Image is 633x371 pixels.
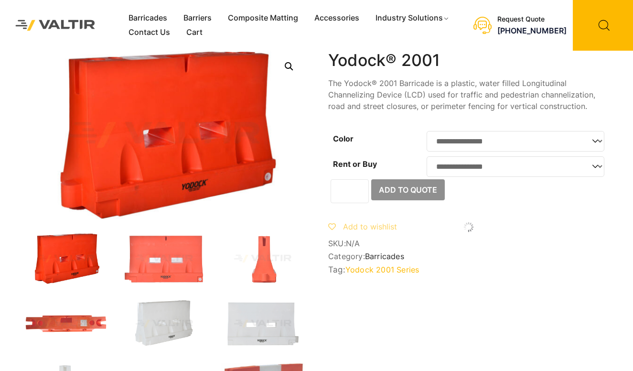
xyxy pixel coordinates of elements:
a: Contact Us [120,25,178,40]
img: 2001_Org_Front [305,51,586,219]
a: Barricades [365,251,404,261]
a: Industry Solutions [367,11,458,25]
img: 2001_Org_Front.jpg [122,233,206,284]
a: [PHONE_NUMBER] [497,26,567,35]
label: Color [333,134,354,143]
h1: Yodock® 2001 [328,51,609,70]
img: 2001_Nat_Front.jpg [221,298,305,349]
div: Request Quote [497,15,567,23]
a: Yodock 2001 Series [345,265,419,274]
input: Product quantity [331,179,369,203]
button: Add to Quote [371,179,445,200]
a: Barriers [175,11,220,25]
span: Tag: [328,265,609,274]
img: Valtir Rentals [7,11,104,39]
img: 2001_Org_Top.jpg [24,298,108,349]
label: Rent or Buy [333,159,377,169]
img: 2001_Org_Side.jpg [221,233,305,284]
a: Cart [178,25,211,40]
a: Composite Matting [220,11,306,25]
span: N/A [346,239,360,248]
img: 2001_Org_3Q-1.jpg [24,233,108,284]
span: Category: [328,252,609,261]
a: Barricades [120,11,175,25]
p: The Yodock® 2001 Barricade is a plastic, water filled Longitudinal Channelizing Device (LCD) used... [328,77,609,112]
a: Accessories [306,11,367,25]
img: 2001_Nat_3Q-1.jpg [122,298,206,349]
span: SKU: [328,239,609,248]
